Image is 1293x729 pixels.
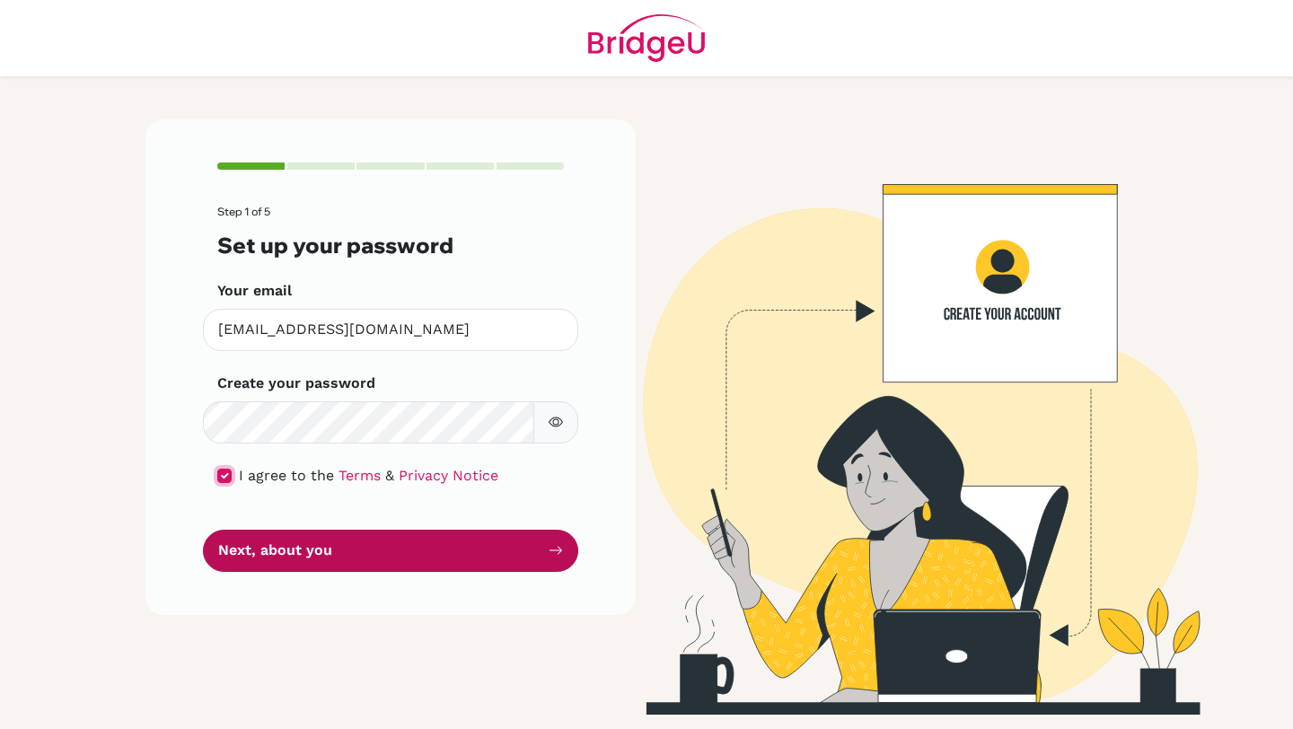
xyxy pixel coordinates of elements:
a: Terms [339,467,381,484]
h3: Set up your password [217,233,564,259]
span: Step 1 of 5 [217,205,270,218]
label: Your email [217,280,292,302]
a: Privacy Notice [399,467,498,484]
span: & [385,467,394,484]
input: Insert your email* [203,309,578,351]
span: I agree to the [239,467,334,484]
label: Create your password [217,373,375,394]
button: Next, about you [203,530,578,572]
